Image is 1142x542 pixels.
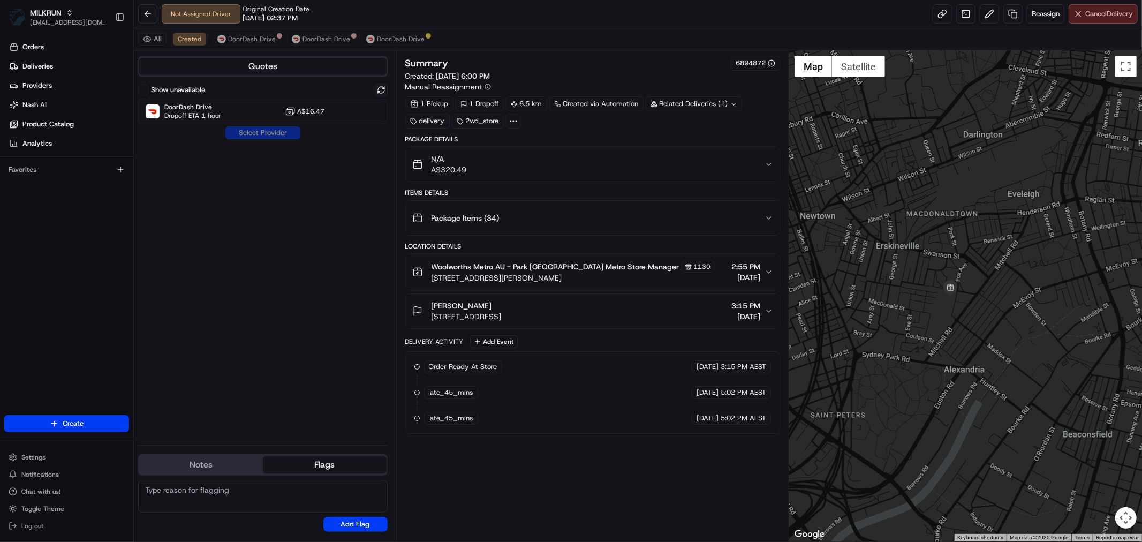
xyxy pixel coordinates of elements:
span: A$16.47 [298,107,325,116]
span: Providers [22,81,52,91]
label: Show unavailable [151,85,205,95]
img: DoorDash Drive [146,104,160,118]
span: Created [178,35,201,43]
a: Analytics [4,135,133,152]
button: Show satellite imagery [832,56,885,77]
span: Chat with us! [21,487,60,496]
img: doordash_logo_v2.png [217,35,226,43]
span: A$320.49 [432,164,467,175]
span: late_45_mins [429,388,473,397]
a: Providers [4,77,133,94]
span: N/A [432,154,467,164]
span: [DATE] [697,388,719,397]
span: Order Ready At Store [429,362,497,372]
button: Add Event [470,335,518,348]
a: Terms (opens in new tab) [1075,535,1090,540]
div: 1 Dropoff [456,96,504,111]
button: Map camera controls [1115,507,1137,529]
span: Notifications [21,470,59,479]
button: Notes [139,456,263,473]
div: Created via Automation [549,96,644,111]
button: Quotes [139,58,387,75]
span: 3:15 PM AEST [721,362,766,372]
button: [EMAIL_ADDRESS][DOMAIN_NAME] [30,18,107,27]
span: Nash AI [22,100,47,110]
img: doordash_logo_v2.png [366,35,375,43]
span: Original Creation Date [243,5,309,13]
div: 6.5 km [506,96,547,111]
a: Report a map error [1096,535,1139,540]
div: 2wd_store [452,114,504,129]
a: Deliveries [4,58,133,75]
a: Nash AI [4,96,133,114]
span: Create [63,419,84,428]
button: Show street map [795,56,832,77]
div: Related Deliveries (1) [646,96,742,111]
span: Analytics [22,139,52,148]
span: Log out [21,522,43,530]
span: [DATE] 02:37 PM [243,13,298,23]
h3: Summary [405,58,449,68]
span: DoorDash Drive [164,103,221,111]
a: Orders [4,39,133,56]
span: [STREET_ADDRESS] [432,311,502,322]
span: DoorDash Drive [377,35,425,43]
span: Cancel Delivery [1085,9,1133,19]
button: Toggle fullscreen view [1115,56,1137,77]
button: [PERSON_NAME][STREET_ADDRESS]3:15 PM[DATE] [406,294,780,328]
span: 1130 [694,262,711,271]
button: DoorDash Drive [213,33,281,46]
div: Favorites [4,161,129,178]
button: Create [4,415,129,432]
button: Reassign [1027,4,1064,24]
button: A$16.47 [285,106,325,117]
div: 1 Pickup [405,96,453,111]
button: MILKRUN [30,7,62,18]
button: Chat with us! [4,484,129,499]
button: Toggle Theme [4,501,129,516]
span: 2:55 PM [731,261,760,272]
button: Keyboard shortcuts [957,534,1003,541]
button: Log out [4,518,129,533]
span: 3:15 PM [731,300,760,311]
span: Manual Reassignment [405,81,482,92]
span: Map data ©2025 Google [1010,535,1068,540]
span: Reassign [1032,9,1060,19]
img: MILKRUN [9,9,26,26]
button: DoorDash Drive [287,33,355,46]
span: Deliveries [22,62,53,71]
span: Dropoff ETA 1 hour [164,111,221,120]
button: 6894872 [736,58,775,68]
a: Product Catalog [4,116,133,133]
div: delivery [405,114,450,129]
span: Orders [22,42,44,52]
button: Settings [4,450,129,465]
button: CancelDelivery [1069,4,1138,24]
span: [DATE] [697,413,719,423]
span: late_45_mins [429,413,473,423]
img: doordash_logo_v2.png [292,35,300,43]
button: All [138,33,167,46]
button: Flags [263,456,387,473]
button: Woolworths Metro AU - Park [GEOGRAPHIC_DATA] Metro Store Manager1130[STREET_ADDRESS][PERSON_NAME]... [406,254,780,290]
span: Toggle Theme [21,505,64,513]
div: Package Details [405,135,780,144]
span: 5:02 PM AEST [721,388,766,397]
a: Open this area in Google Maps (opens a new window) [792,528,827,541]
span: [PERSON_NAME] [432,300,492,311]
button: N/AA$320.49 [406,147,780,182]
button: DoorDash Drive [361,33,429,46]
button: Package Items (34) [406,201,780,235]
div: Location Details [405,242,780,251]
span: Product Catalog [22,119,74,129]
span: DoorDash Drive [302,35,350,43]
span: Settings [21,453,46,462]
div: Items Details [405,189,780,197]
span: [DATE] [731,272,760,283]
button: MILKRUNMILKRUN[EMAIL_ADDRESS][DOMAIN_NAME] [4,4,111,30]
img: Google [792,528,827,541]
button: Notifications [4,467,129,482]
